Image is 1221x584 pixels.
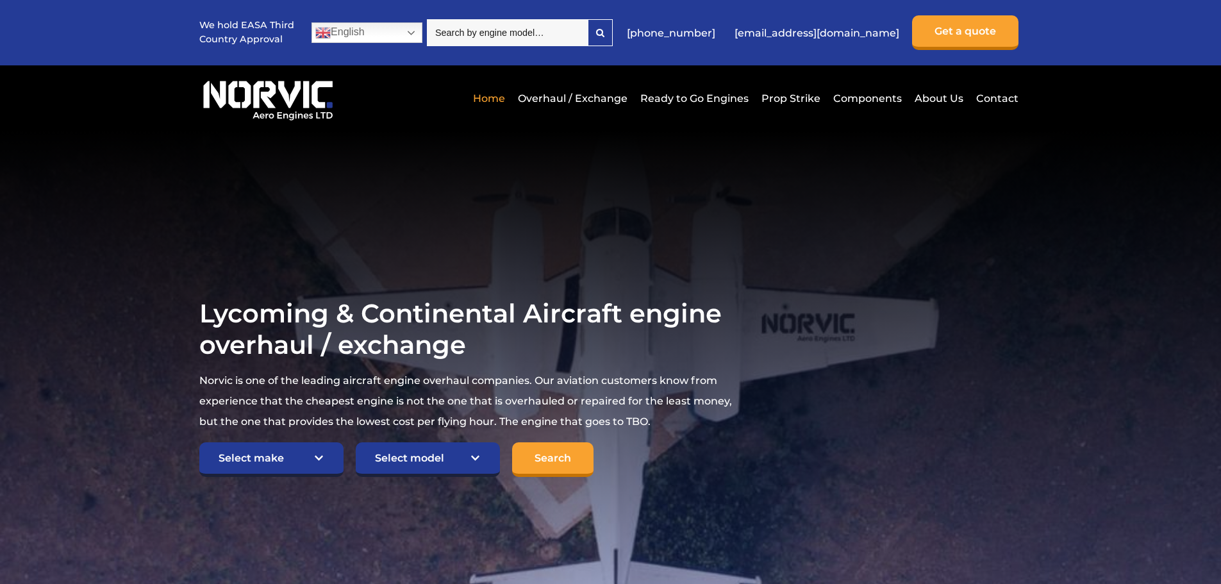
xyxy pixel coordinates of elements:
a: Ready to Go Engines [637,83,752,114]
a: Prop Strike [758,83,824,114]
input: Search [512,442,594,477]
a: [EMAIL_ADDRESS][DOMAIN_NAME] [728,17,906,49]
a: Components [830,83,905,114]
a: About Us [911,83,967,114]
a: English [311,22,422,43]
h1: Lycoming & Continental Aircraft engine overhaul / exchange [199,297,734,360]
a: Get a quote [912,15,1018,50]
img: Norvic Aero Engines logo [199,75,336,121]
a: [PHONE_NUMBER] [620,17,722,49]
img: en [315,25,331,40]
p: We hold EASA Third Country Approval [199,19,295,46]
p: Norvic is one of the leading aircraft engine overhaul companies. Our aviation customers know from... [199,371,734,432]
a: Contact [973,83,1018,114]
a: Overhaul / Exchange [515,83,631,114]
a: Home [470,83,508,114]
input: Search by engine model… [427,19,588,46]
